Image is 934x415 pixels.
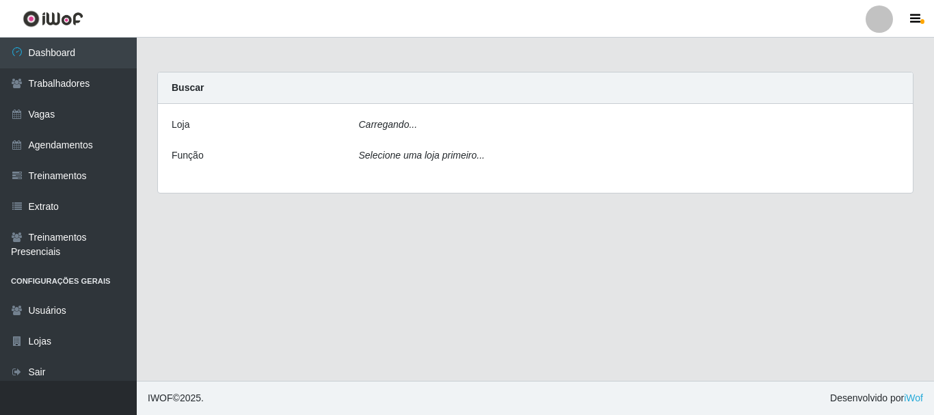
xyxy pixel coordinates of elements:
label: Função [172,148,204,163]
a: iWof [904,392,923,403]
i: Carregando... [359,119,418,130]
strong: Buscar [172,82,204,93]
span: Desenvolvido por [830,391,923,405]
i: Selecione uma loja primeiro... [359,150,485,161]
label: Loja [172,118,189,132]
span: IWOF [148,392,173,403]
span: © 2025 . [148,391,204,405]
img: CoreUI Logo [23,10,83,27]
